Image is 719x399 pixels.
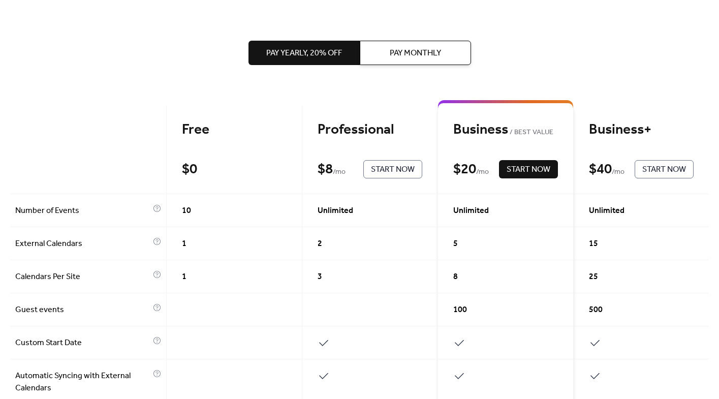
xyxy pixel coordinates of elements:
button: Pay Monthly [360,41,471,65]
div: $ 0 [182,161,197,178]
div: $ 40 [589,161,612,178]
div: Professional [318,121,422,139]
span: Number of Events [15,205,150,217]
span: 1 [182,271,186,283]
button: Start Now [635,160,694,178]
span: Unlimited [589,205,624,217]
span: 2 [318,238,322,250]
span: / mo [476,166,489,178]
span: 3 [318,271,322,283]
span: Start Now [371,164,415,176]
span: 10 [182,205,191,217]
span: External Calendars [15,238,150,250]
span: / mo [333,166,346,178]
span: 1 [182,238,186,250]
span: Unlimited [453,205,489,217]
span: Start Now [507,164,550,176]
span: Guest events [15,304,150,316]
span: Pay Monthly [390,47,441,59]
span: 100 [453,304,467,316]
span: 5 [453,238,458,250]
button: Start Now [499,160,558,178]
div: $ 8 [318,161,333,178]
span: Automatic Syncing with External Calendars [15,370,150,394]
button: Pay Yearly, 20% off [248,41,360,65]
span: BEST VALUE [508,127,553,139]
span: Start Now [642,164,686,176]
span: Calendars Per Site [15,271,150,283]
span: 25 [589,271,598,283]
button: Start Now [363,160,422,178]
div: Business [453,121,558,139]
div: $ 20 [453,161,476,178]
span: Custom Start Date [15,337,150,349]
span: 15 [589,238,598,250]
span: Pay Yearly, 20% off [266,47,342,59]
div: Free [182,121,287,139]
div: Business+ [589,121,694,139]
span: / mo [612,166,624,178]
span: Unlimited [318,205,353,217]
span: 500 [589,304,603,316]
span: 8 [453,271,458,283]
